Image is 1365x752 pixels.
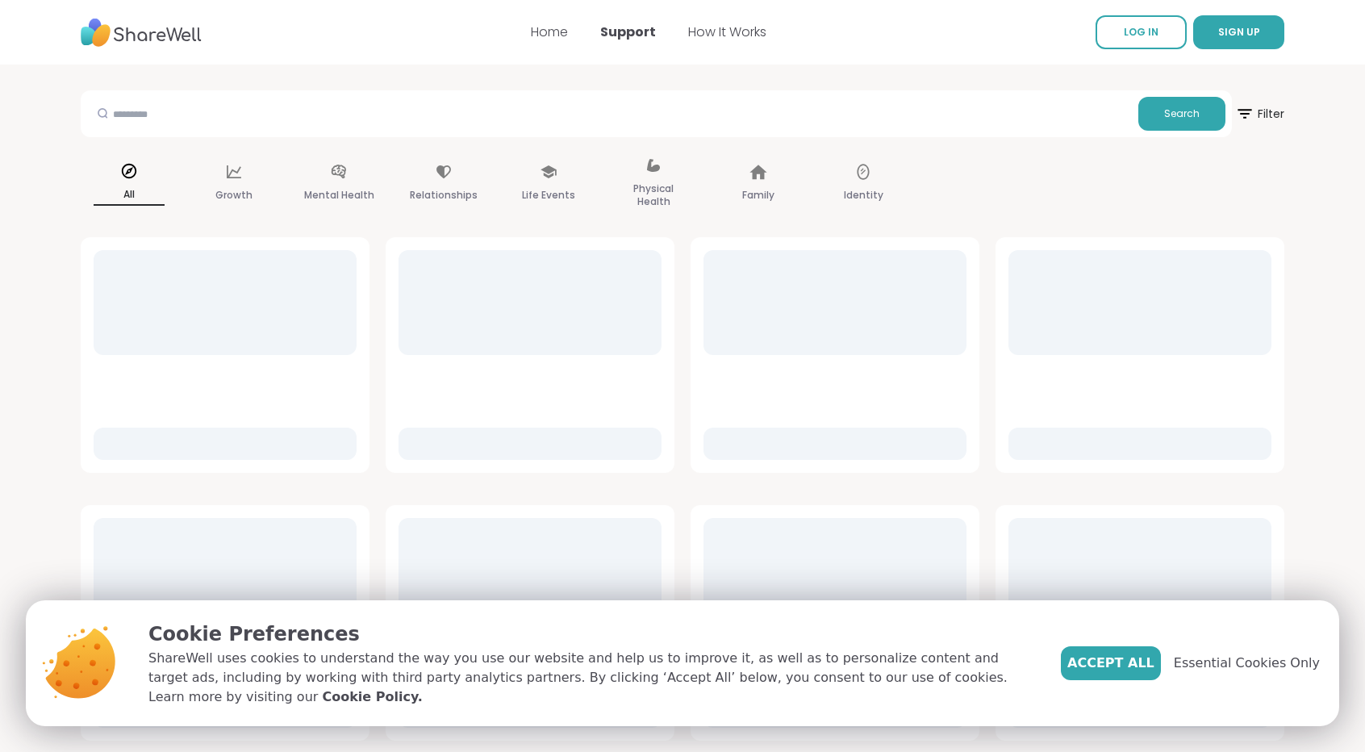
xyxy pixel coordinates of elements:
[522,186,575,205] p: Life Events
[1193,15,1284,49] button: SIGN UP
[304,186,374,205] p: Mental Health
[1164,107,1200,121] span: Search
[1067,654,1154,673] span: Accept All
[1138,97,1225,131] button: Search
[600,23,656,41] a: Support
[1235,94,1284,133] span: Filter
[1096,15,1187,49] a: LOG IN
[94,185,165,206] p: All
[1124,25,1158,39] span: LOG IN
[531,23,568,41] a: Home
[148,620,1035,649] p: Cookie Preferences
[1061,646,1161,680] button: Accept All
[410,186,478,205] p: Relationships
[742,186,774,205] p: Family
[1235,90,1284,137] button: Filter
[322,687,422,707] a: Cookie Policy.
[1174,654,1320,673] span: Essential Cookies Only
[81,10,202,55] img: ShareWell Nav Logo
[215,186,253,205] p: Growth
[844,186,883,205] p: Identity
[618,179,689,211] p: Physical Health
[148,649,1035,707] p: ShareWell uses cookies to understand the way you use our website and help us to improve it, as we...
[1218,25,1260,39] span: SIGN UP
[688,23,766,41] a: How It Works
